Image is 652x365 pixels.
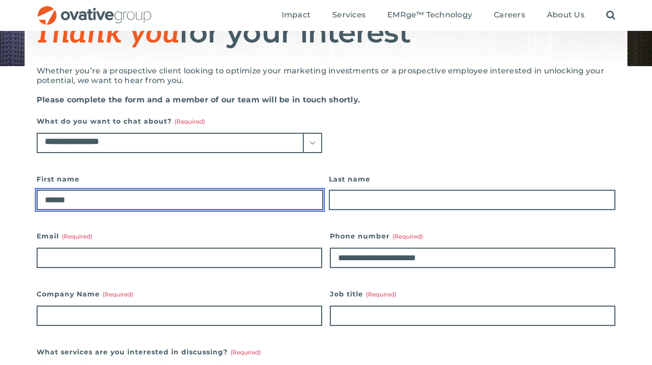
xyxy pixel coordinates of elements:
[330,287,615,301] label: Job title
[37,114,322,128] label: What do you want to chat about?
[366,291,396,298] span: (Required)
[103,291,133,298] span: (Required)
[34,16,179,51] span: Thank you
[393,233,423,240] span: (Required)
[175,118,205,125] span: (Required)
[387,10,472,21] a: EMRge™ Technology
[37,345,261,359] legend: What services are you interested in discussing?
[37,172,323,186] label: First name
[387,10,472,20] span: EMRge™ Technology
[332,10,366,20] span: Services
[330,229,615,243] label: Phone number
[494,10,525,20] span: Careers
[547,10,584,20] span: About Us
[282,10,311,21] a: Impact
[37,5,152,14] a: OG_Full_horizontal_RGB
[606,10,615,21] a: Search
[34,17,618,49] h1: for your interest
[37,287,322,301] label: Company Name
[37,66,615,85] p: Whether you’re a prospective client looking to optimize your marketing investments or a prospecti...
[62,233,92,240] span: (Required)
[37,95,360,104] strong: Please complete the form and a member of our team will be in touch shortly.
[282,10,311,20] span: Impact
[231,349,261,356] span: (Required)
[547,10,584,21] a: About Us
[332,10,366,21] a: Services
[37,229,322,243] label: Email
[329,172,615,186] label: Last name
[494,10,525,21] a: Careers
